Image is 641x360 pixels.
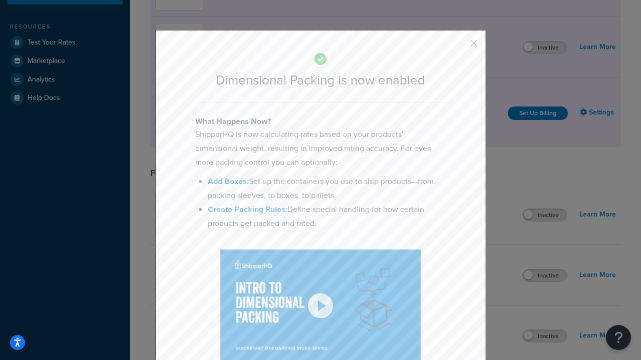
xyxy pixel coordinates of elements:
a: Add Boxes: [208,175,249,187]
h4: What Happens Now? [195,115,446,127]
a: Create Packing Rules: [208,203,287,215]
p: ShipperHQ is now calculating rates based on your products’ dimensional weight, resulting in impro... [195,127,446,169]
li: Define special handling for how certain products get packed and rated. [208,202,446,230]
h2: Dimensional Packing is now enabled [195,73,446,87]
li: Set up the containers you use to ship products—from packing sleeves, to boxes, to pallets. [208,174,446,202]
